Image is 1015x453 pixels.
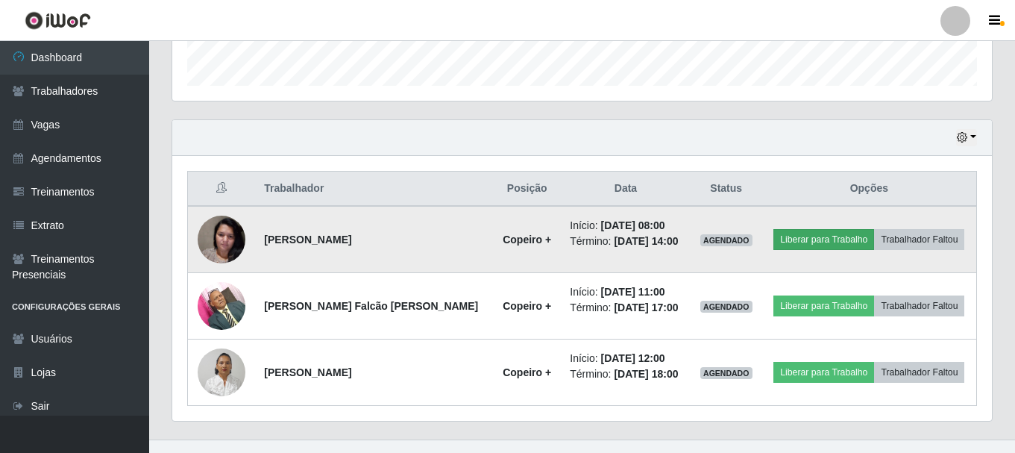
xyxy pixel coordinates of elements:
[762,172,977,207] th: Opções
[601,352,665,364] time: [DATE] 12:00
[570,300,681,316] li: Término:
[700,301,752,313] span: AGENDADO
[570,234,681,249] li: Término:
[874,362,964,383] button: Trabalhador Faltou
[264,300,478,312] strong: [PERSON_NAME] Falcão [PERSON_NAME]
[874,296,964,316] button: Trabalhador Faltou
[700,367,752,379] span: AGENDADO
[264,234,351,246] strong: [PERSON_NAME]
[503,366,551,378] strong: Copeiro +
[691,172,762,207] th: Status
[503,234,551,246] strong: Copeiro +
[570,218,681,234] li: Início:
[874,229,964,250] button: Trabalhador Faltou
[493,172,561,207] th: Posição
[570,284,681,300] li: Início:
[255,172,493,207] th: Trabalhador
[614,235,678,247] time: [DATE] 14:00
[570,351,681,366] li: Início:
[601,286,665,298] time: [DATE] 11:00
[561,172,690,207] th: Data
[25,11,91,30] img: CoreUI Logo
[570,366,681,382] li: Término:
[198,340,245,404] img: 1675303307649.jpeg
[601,219,665,231] time: [DATE] 08:00
[700,234,752,246] span: AGENDADO
[198,274,245,337] img: 1697117733428.jpeg
[503,300,551,312] strong: Copeiro +
[773,362,874,383] button: Liberar para Trabalho
[198,207,245,271] img: 1682608462576.jpeg
[773,229,874,250] button: Liberar para Trabalho
[614,302,678,313] time: [DATE] 17:00
[614,368,678,380] time: [DATE] 18:00
[773,296,874,316] button: Liberar para Trabalho
[264,366,351,378] strong: [PERSON_NAME]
